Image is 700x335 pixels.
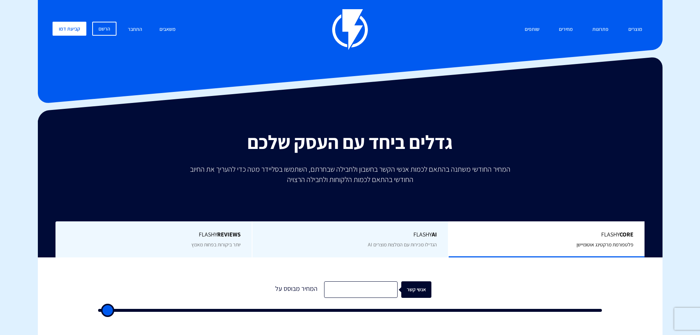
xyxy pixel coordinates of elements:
b: Core [620,231,633,238]
h2: גדלים ביחד עם העסק שלכם [43,132,657,153]
span: Flashy [67,231,241,239]
div: המחיר מבוסס על [269,281,324,298]
p: המחיר החודשי משתנה בהתאם לכמות אנשי הקשר בחשבון ולחבילה שבחרתם, השתמשו בסליידר מטה כדי להעריך את ... [185,164,516,185]
b: REVIEWS [217,231,241,238]
span: פלטפורמת מרקטינג אוטומיישן [577,241,633,248]
span: Flashy [460,231,633,239]
a: משאבים [154,22,181,38]
a: מוצרים [623,22,648,38]
a: הרשם [92,22,116,36]
span: יותר ביקורות בפחות מאמץ [191,241,241,248]
span: הגדילו מכירות עם המלצות מוצרים AI [368,241,437,248]
a: קביעת דמו [53,22,86,36]
a: מחירים [553,22,578,38]
a: שותפים [519,22,545,38]
span: Flashy [263,231,437,239]
a: פתרונות [587,22,614,38]
div: אנשי קשר [405,281,435,298]
b: AI [432,231,437,238]
a: התחבר [122,22,148,38]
